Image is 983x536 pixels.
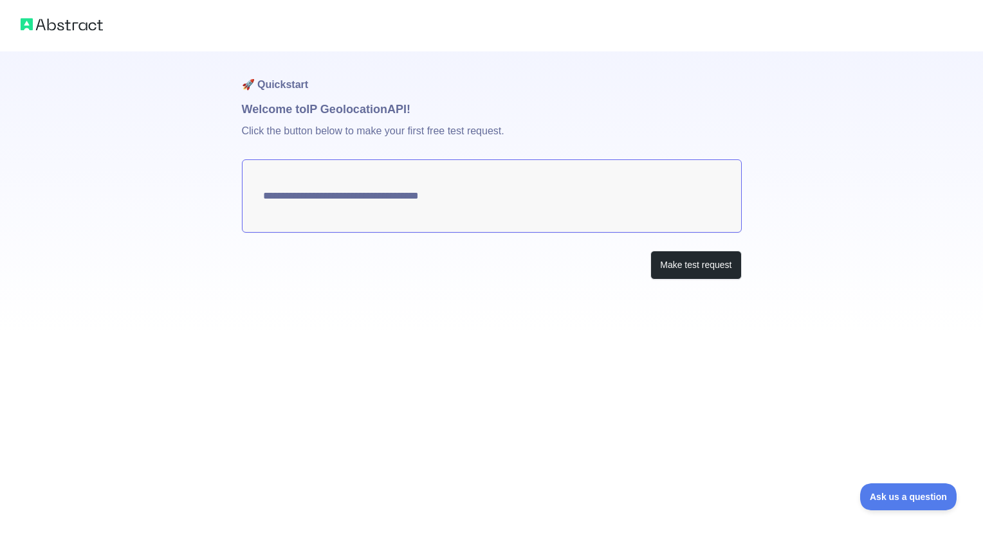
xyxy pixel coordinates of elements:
img: Abstract logo [21,15,103,33]
iframe: Toggle Customer Support [860,483,957,510]
h1: 🚀 Quickstart [242,51,742,100]
h1: Welcome to IP Geolocation API! [242,100,742,118]
button: Make test request [650,251,741,280]
p: Click the button below to make your first free test request. [242,118,742,159]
